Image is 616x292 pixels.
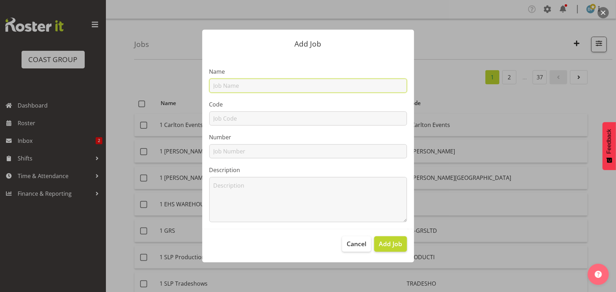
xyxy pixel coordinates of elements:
img: help-xxl-2.png [595,271,602,278]
input: Job Name [209,79,407,93]
button: Feedback - Show survey [603,122,616,170]
input: Job Number [209,144,407,158]
span: Cancel [347,239,366,248]
button: Cancel [342,236,371,252]
label: Description [209,166,407,174]
label: Code [209,100,407,109]
p: Add Job [209,40,407,48]
input: Job Code [209,111,407,126]
span: Add Job [379,239,402,248]
label: Name [209,67,407,76]
button: Add Job [374,236,407,252]
span: Feedback [606,129,612,154]
label: Number [209,133,407,141]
